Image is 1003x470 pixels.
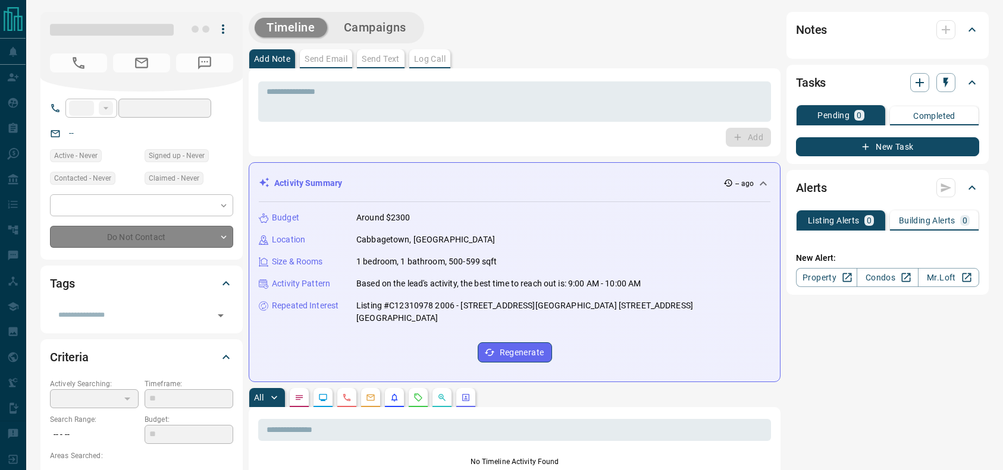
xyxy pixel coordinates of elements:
svg: Lead Browsing Activity [318,393,328,402]
p: Areas Searched: [50,450,233,461]
div: Notes [796,15,979,44]
p: 0 [867,216,872,225]
svg: Calls [342,393,352,402]
p: Completed [913,112,955,120]
p: No Timeline Activity Found [258,456,771,467]
h2: Notes [796,20,827,39]
svg: Emails [366,393,375,402]
p: Actively Searching: [50,378,139,389]
span: Contacted - Never [54,172,111,184]
svg: Listing Alerts [390,393,399,402]
span: No Number [176,53,233,72]
a: -- [69,128,74,138]
p: Pending [817,111,850,119]
div: Do Not Contact [50,226,233,248]
button: Timeline [255,18,327,37]
button: Open [212,307,229,324]
p: 0 [857,111,861,119]
svg: Requests [413,393,423,402]
div: Alerts [796,174,979,202]
p: Budget [272,212,299,224]
p: 0 [963,216,967,225]
button: New Task [796,137,979,156]
button: Campaigns [332,18,418,37]
p: Based on the lead's activity, the best time to reach out is: 9:00 AM - 10:00 AM [356,277,641,290]
h2: Tags [50,274,74,293]
p: New Alert: [796,252,979,264]
div: Criteria [50,343,233,371]
div: Tasks [796,68,979,97]
a: Mr.Loft [918,268,979,287]
p: All [254,393,264,402]
svg: Agent Actions [461,393,471,402]
a: Condos [857,268,918,287]
p: Size & Rooms [272,255,323,268]
button: Regenerate [478,342,552,362]
h2: Tasks [796,73,826,92]
span: No Number [50,53,107,72]
p: Activity Pattern [272,277,330,290]
p: Timeframe: [145,378,233,389]
p: Listing #C12310978 2006 - [STREET_ADDRESS][GEOGRAPHIC_DATA] [STREET_ADDRESS][GEOGRAPHIC_DATA] [356,299,770,324]
p: Budget: [145,414,233,425]
span: No Email [113,53,170,72]
span: Claimed - Never [149,172,199,184]
p: Add Note [254,55,290,63]
h2: Criteria [50,348,89,367]
svg: Notes [294,393,304,402]
a: Property [796,268,857,287]
p: Location [272,234,305,246]
p: -- - -- [50,425,139,444]
p: Activity Summary [274,177,342,190]
p: 1 bedroom, 1 bathroom, 500-599 sqft [356,255,497,268]
p: Cabbagetown, [GEOGRAPHIC_DATA] [356,234,495,246]
p: Repeated Interest [272,299,338,312]
h2: Alerts [796,178,827,197]
p: Listing Alerts [808,216,860,225]
svg: Opportunities [437,393,447,402]
p: Building Alerts [899,216,955,225]
span: Active - Never [54,150,98,162]
span: Signed up - Never [149,150,205,162]
p: Search Range: [50,414,139,425]
p: -- ago [735,178,754,189]
div: Activity Summary-- ago [259,172,770,194]
div: Tags [50,269,233,298]
p: Around $2300 [356,212,410,224]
